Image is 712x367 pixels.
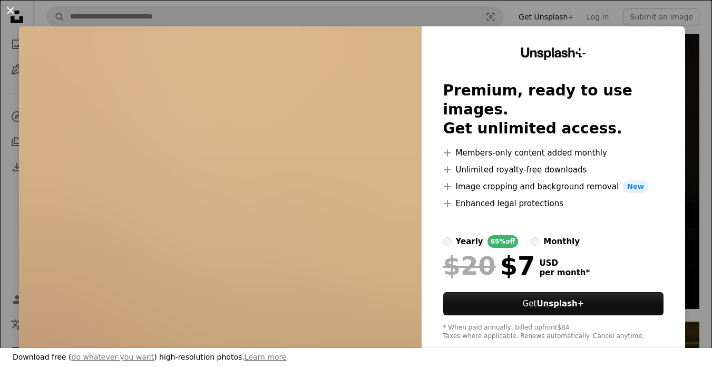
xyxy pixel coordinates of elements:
[72,353,154,361] a: do whatever you want
[456,235,483,248] div: yearly
[443,81,664,138] h2: Premium, ready to use images. Get unlimited access.
[543,235,580,248] div: monthly
[443,237,452,246] input: yearly65%off
[443,163,664,176] li: Unlimited royalty-free downloads
[531,237,539,246] input: monthly
[443,292,664,315] button: GetUnsplash+
[443,180,664,193] li: Image cropping and background removal
[245,353,287,361] a: Learn more
[443,324,664,341] div: * When paid annually, billed upfront $84 Taxes where applicable. Renews automatically. Cancel any...
[540,258,590,268] span: USD
[540,268,590,277] span: per month *
[443,252,496,279] span: $20
[623,180,648,193] span: New
[443,197,664,210] li: Enhanced legal protections
[487,235,519,248] div: 65% off
[537,299,584,308] strong: Unsplash+
[13,352,287,363] h3: Download free ( ) high-resolution photos.
[443,252,535,279] div: $7
[443,147,664,159] li: Members-only content added monthly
